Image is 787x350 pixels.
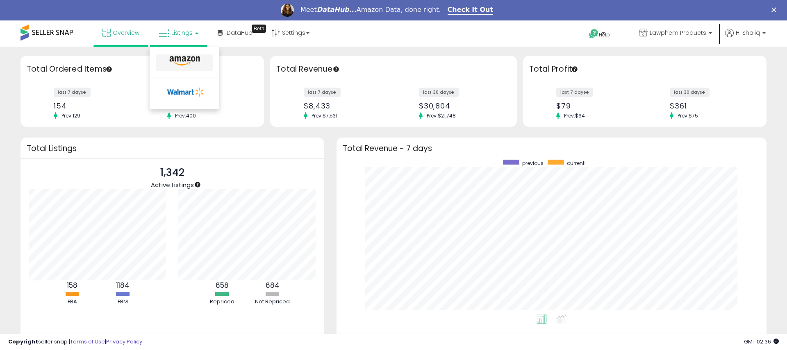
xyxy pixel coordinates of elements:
[98,298,147,306] div: FBM
[419,102,503,110] div: $30,804
[673,112,702,119] span: Prev: $75
[582,23,626,47] a: Help
[556,88,593,97] label: last 7 days
[560,112,589,119] span: Prev: $64
[8,338,38,345] strong: Copyright
[736,29,760,37] span: Hi Shaliq
[300,6,441,14] div: Meet Amazon Data, done right.
[227,29,252,37] span: DataHub
[252,25,266,33] div: Tooltip anchor
[343,145,760,151] h3: Total Revenue - 7 days
[67,280,77,290] b: 158
[571,65,578,73] div: Tooltip anchor
[57,112,84,119] span: Prev: 129
[27,63,258,75] h3: Total Ordered Items
[116,280,130,290] b: 1184
[529,63,760,75] h3: Total Profit
[332,65,340,73] div: Tooltip anchor
[567,160,585,167] span: current
[670,102,752,110] div: $361
[744,338,779,345] span: 2025-10-9 02:36 GMT
[113,29,139,37] span: Overview
[106,338,142,345] a: Privacy Policy
[304,88,341,97] label: last 7 days
[725,29,766,47] a: Hi Shaliq
[633,20,718,47] a: Lawphem Products
[281,4,294,17] img: Profile image for Georgie
[105,65,113,73] div: Tooltip anchor
[27,145,318,151] h3: Total Listings
[152,20,205,45] a: Listings
[589,29,599,39] i: Get Help
[151,165,194,181] p: 1,342
[212,20,259,45] a: DataHub
[599,31,610,38] span: Help
[248,298,297,306] div: Not Repriced
[266,280,280,290] b: 684
[266,20,316,45] a: Settings
[8,338,142,346] div: seller snap | |
[317,6,357,14] i: DataHub...
[771,7,780,12] div: Close
[650,29,706,37] span: Lawphem Products
[670,88,710,97] label: last 30 days
[151,181,194,189] span: Active Listings
[448,6,494,15] a: Check It Out
[423,112,460,119] span: Prev: $21,748
[419,88,459,97] label: last 30 days
[276,63,511,75] h3: Total Revenue
[198,298,247,306] div: Repriced
[522,160,544,167] span: previous
[304,102,387,110] div: $8,433
[194,181,201,188] div: Tooltip anchor
[54,88,91,97] label: last 7 days
[216,280,229,290] b: 658
[171,29,193,37] span: Listings
[167,102,250,110] div: 563
[556,102,639,110] div: $79
[96,20,146,45] a: Overview
[307,112,341,119] span: Prev: $7,531
[171,112,200,119] span: Prev: 400
[70,338,105,345] a: Terms of Use
[54,102,136,110] div: 154
[48,298,97,306] div: FBA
